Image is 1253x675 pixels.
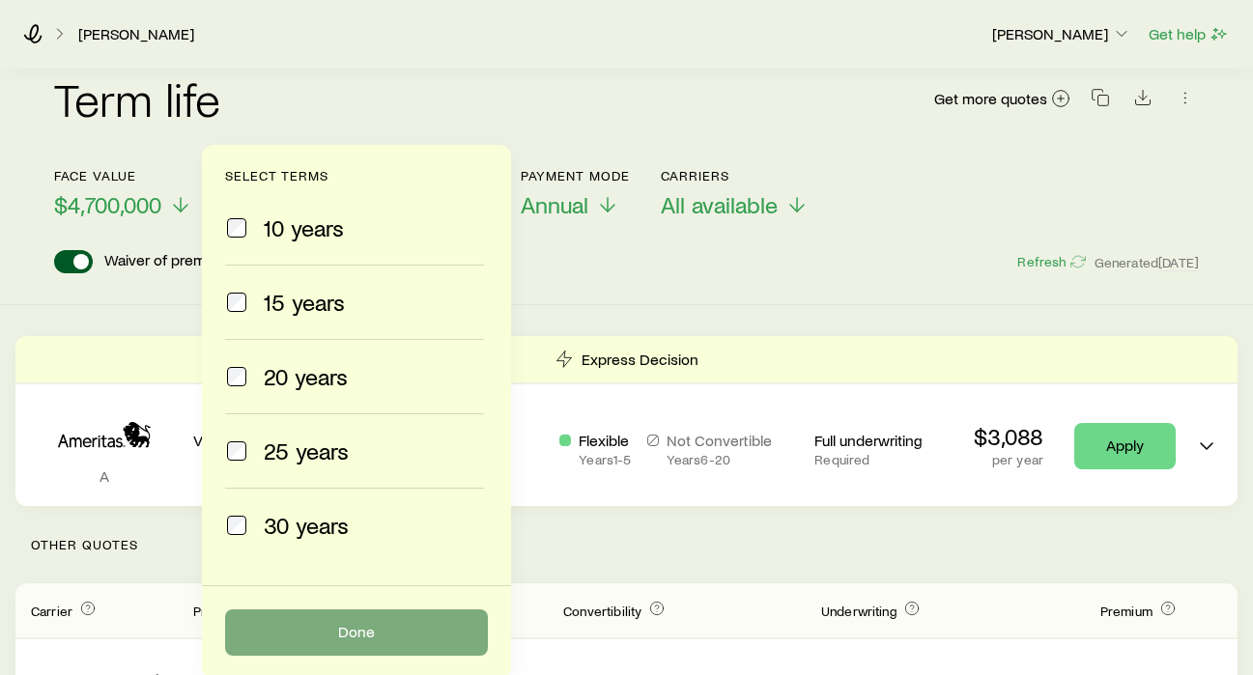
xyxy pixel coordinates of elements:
p: Required [814,452,958,467]
button: Face value$4,700,000 [54,168,192,219]
button: Get help [1148,23,1230,45]
span: $4,700,000 [54,191,161,218]
button: Refresh [1016,253,1086,271]
button: Payment ModeAnnual [521,168,630,219]
span: Get more quotes [934,91,1047,106]
p: per year [974,452,1043,467]
span: Underwriting [821,603,897,619]
a: Download CSV [1129,92,1156,110]
h2: Term life [54,75,220,122]
span: Generated [1095,254,1199,271]
p: Payment Mode [521,168,630,183]
span: All available [661,191,778,218]
span: [DATE] [1158,254,1199,271]
span: Premium [1100,603,1153,619]
button: [PERSON_NAME] [991,23,1132,46]
a: [PERSON_NAME] [77,25,195,43]
div: Term quotes [15,336,1238,506]
p: Other Quotes [15,506,1238,583]
p: Waiver of premium rider [104,250,263,273]
span: Carrier [31,603,72,619]
p: Value Plus Term [193,431,384,450]
p: Face value [54,168,192,183]
p: Flexible [579,431,631,450]
p: Years 1 - 5 [579,452,631,467]
p: A [31,466,178,486]
span: Convertibility [563,603,641,619]
p: [PERSON_NAME] [992,24,1131,43]
p: Carriers [661,168,809,183]
p: Express Decision [582,350,698,369]
p: Select terms [225,168,488,183]
p: Full underwriting [814,431,958,450]
p: $3,088 [974,423,1043,450]
span: Product [193,603,241,619]
span: 10 years [264,214,344,241]
p: Not Convertible [667,431,772,450]
p: Years 6 - 20 [667,452,772,467]
a: Apply [1074,423,1176,469]
button: CarriersAll available [661,168,809,219]
a: Get more quotes [933,88,1071,110]
input: 10 years [227,218,246,238]
span: Annual [521,191,588,218]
